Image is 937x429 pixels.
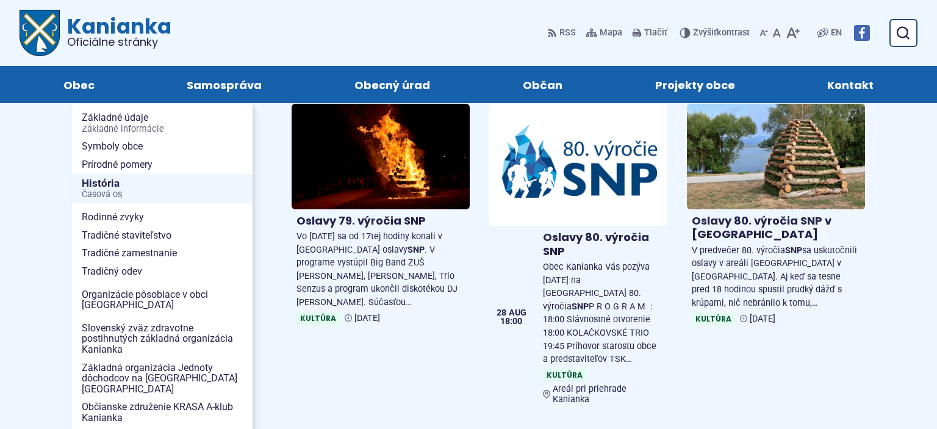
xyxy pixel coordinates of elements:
h4: Oslavy 80. výročia SNP v [GEOGRAPHIC_DATA] [692,214,860,242]
a: RSS [547,20,578,46]
span: Časová os [82,190,243,200]
span: Vo [DATE] sa od 17tej hodiny konali v [GEOGRAPHIC_DATA] oslavy . V programe vystúpil Big Band ZUŠ... [296,231,458,308]
a: Tradičný odev [72,262,253,281]
a: Symboly obce [72,137,253,156]
span: Kultúra [692,312,735,325]
span: Projekty obce [655,66,735,103]
span: Obec [63,66,95,103]
span: [DATE] [750,314,775,324]
a: Občan [489,66,597,103]
a: Tradičné zamestnanie [72,244,253,262]
span: Areál pri priehrade Kanianka [553,384,662,405]
span: Tlačiť [644,28,667,38]
a: HistóriaČasová os [72,174,253,204]
span: kontrast [693,28,750,38]
span: RSS [559,26,576,40]
span: [DATE] [354,313,380,323]
span: Samospráva [187,66,262,103]
span: Zvýšiť [693,27,717,38]
a: Mapa [583,20,625,46]
span: aug [509,309,526,317]
a: Slovenský zväz zdravotne postihnutých základná organizácia Kanianka [72,319,253,359]
span: Prírodné pomery [82,156,243,174]
a: EN [828,26,844,40]
a: Organizácie pôsobiace v obci [GEOGRAPHIC_DATA] [72,286,253,314]
span: Tradičný odev [82,262,243,281]
span: Oficiálne stránky [67,37,171,48]
span: Základné informácie [82,124,243,134]
span: Obecný úrad [354,66,430,103]
span: Tradičné staviteľstvo [82,226,243,245]
span: Slovenský zväz zdravotne postihnutých základná organizácia Kanianka [82,319,243,359]
strong: SNP [785,245,802,256]
a: Obecný úrad [320,66,464,103]
a: Samospráva [153,66,296,103]
span: Tradičné zamestnanie [82,244,243,262]
h4: Oslavy 80. výročia SNP [543,231,662,258]
span: 18:00 [497,317,526,326]
img: Prejsť na Facebook stránku [854,25,870,41]
a: Rodinné zvyky [72,208,253,226]
span: História [82,174,243,204]
span: Občan [523,66,562,103]
a: Logo Kanianka, prejsť na domovskú stránku. [20,10,171,56]
span: Organizácie pôsobiace v obci [GEOGRAPHIC_DATA] [82,286,243,314]
strong: SNP [407,245,425,255]
span: Základná organizácia Jednoty dôchodcov na [GEOGRAPHIC_DATA] [GEOGRAPHIC_DATA] [82,359,243,398]
button: Nastaviť pôvodnú veľkosť písma [770,20,783,46]
a: Základné údajeZákladné informácie [72,109,253,137]
span: Kanianka [60,16,171,48]
button: Zvýšiťkontrast [680,20,752,46]
span: Mapa [600,26,622,40]
span: EN [831,26,842,40]
strong: SNP [572,301,589,312]
a: Kontakt [793,66,908,103]
h4: Oslavy 79. výročia SNP [296,214,465,228]
a: Tradičné staviteľstvo [72,226,253,245]
span: Občianske združenie KRASA A-klub Kanianka [82,398,243,427]
span: Základné údaje [82,109,243,137]
a: Občianske združenie KRASA A-klub Kanianka [72,398,253,427]
button: Tlačiť [630,20,670,46]
a: Oslavy 80. výročia SNP v [GEOGRAPHIC_DATA] V predvečer 80. výročiaSNPsa uskutočnili oslavy v areá... [687,104,865,330]
span: Kultúra [296,312,340,325]
span: V predvečer 80. výročia sa uskutočnili oslavy v areáli [GEOGRAPHIC_DATA] v [GEOGRAPHIC_DATA]. Aj ... [692,245,857,308]
span: Obec Kanianka Vás pozýva [DATE] na [GEOGRAPHIC_DATA] 80. výročia P R O G R A M : 18:00 Slávnostné... [543,262,656,364]
span: Symboly obce [82,137,243,156]
button: Zmenšiť veľkosť písma [757,20,770,46]
a: Oslavy 79. výročia SNP Vo [DATE] sa od 17tej hodiny konali v [GEOGRAPHIC_DATA] oslavySNP. V progr... [292,104,470,330]
span: Kultúra [543,369,586,381]
img: Prejsť na domovskú stránku [20,10,60,56]
button: Zväčšiť veľkosť písma [783,20,802,46]
a: Oslavy 80. výročia SNP Obec Kanianka Vás pozýva [DATE] na [GEOGRAPHIC_DATA] 80. výročiaSNPP R O G... [489,104,667,409]
a: Obec [29,66,129,103]
span: Rodinné zvyky [82,208,243,226]
a: Základná organizácia Jednoty dôchodcov na [GEOGRAPHIC_DATA] [GEOGRAPHIC_DATA] [72,359,253,398]
a: Prírodné pomery [72,156,253,174]
span: 28 [497,309,506,317]
span: Kontakt [827,66,874,103]
a: Projekty obce [621,66,769,103]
